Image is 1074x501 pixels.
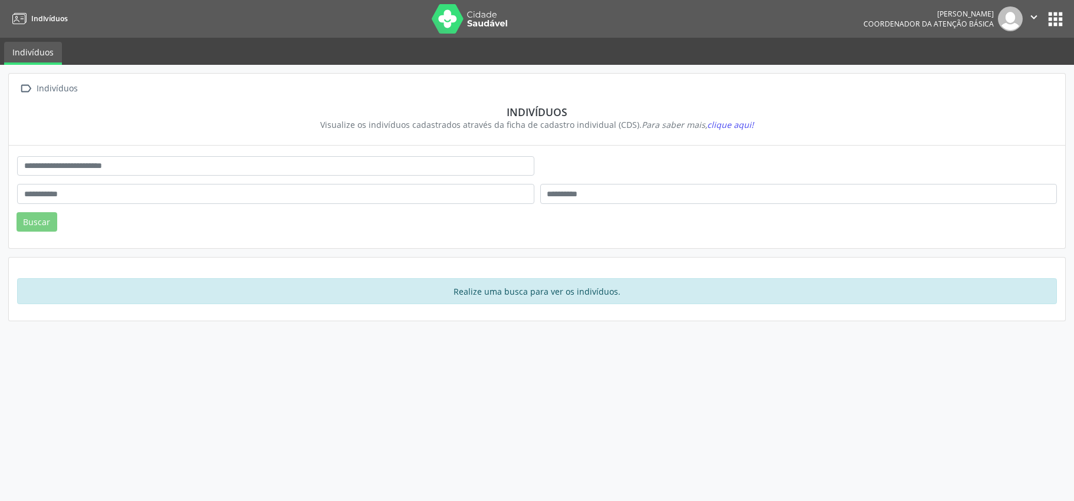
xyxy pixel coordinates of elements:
[1027,11,1040,24] i: 
[25,106,1049,118] div: Indivíduos
[31,14,68,24] span: Indivíduos
[1045,9,1066,29] button: apps
[34,80,80,97] div: Indivíduos
[25,118,1049,131] div: Visualize os indivíduos cadastrados através da ficha de cadastro individual (CDS).
[17,278,1057,304] div: Realize uma busca para ver os indivíduos.
[4,42,62,65] a: Indivíduos
[642,119,754,130] i: Para saber mais,
[17,80,34,97] i: 
[8,9,68,28] a: Indivíduos
[998,6,1023,31] img: img
[17,80,80,97] a:  Indivíduos
[863,9,994,19] div: [PERSON_NAME]
[863,19,994,29] span: Coordenador da Atenção Básica
[707,119,754,130] span: clique aqui!
[17,212,57,232] button: Buscar
[1023,6,1045,31] button: 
